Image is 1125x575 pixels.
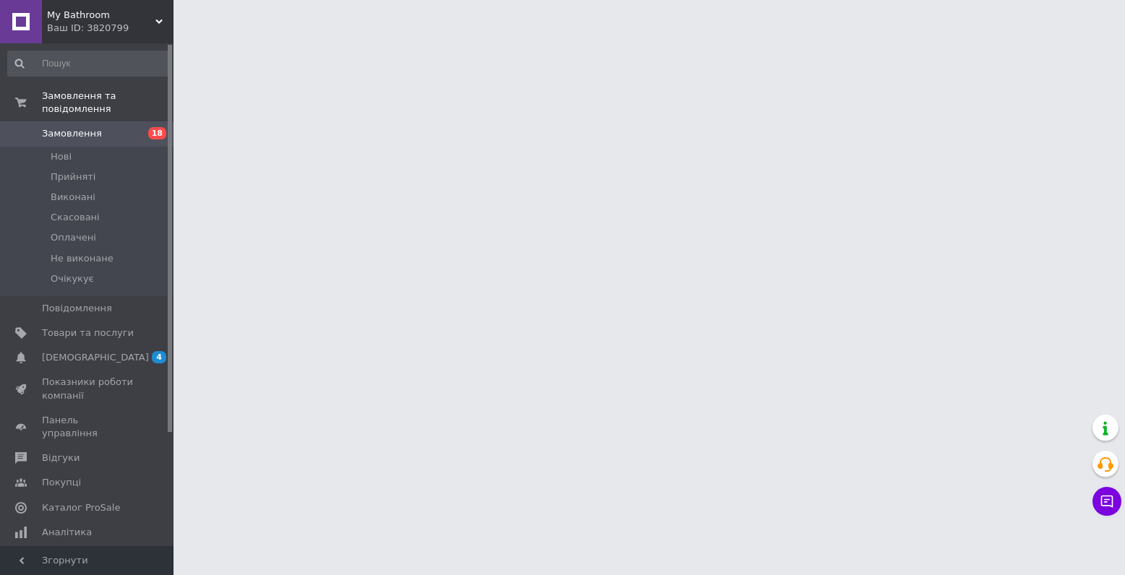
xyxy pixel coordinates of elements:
span: Показники роботи компанії [42,376,134,402]
span: Нові [51,150,72,163]
span: [DEMOGRAPHIC_DATA] [42,351,149,364]
div: Ваш ID: 3820799 [47,22,174,35]
span: Скасовані [51,211,100,224]
span: Виконані [51,191,95,204]
span: Замовлення [42,127,102,140]
span: Каталог ProSale [42,501,120,514]
span: Панель управління [42,414,134,440]
span: Повідомлення [42,302,112,315]
span: 18 [148,127,166,139]
input: Пошук [7,51,171,77]
span: Відгуки [42,451,80,464]
span: 4 [152,351,166,363]
button: Чат з покупцем [1092,487,1121,516]
span: Замовлення та повідомлення [42,90,174,116]
span: Аналітика [42,526,92,539]
span: Товари та послуги [42,327,134,340]
span: Очікукує [51,272,94,285]
span: Прийняті [51,170,95,183]
span: My Bathroom [47,9,155,22]
span: Покупці [42,476,81,489]
span: Не виконане [51,252,114,265]
span: Оплачені [51,231,96,244]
